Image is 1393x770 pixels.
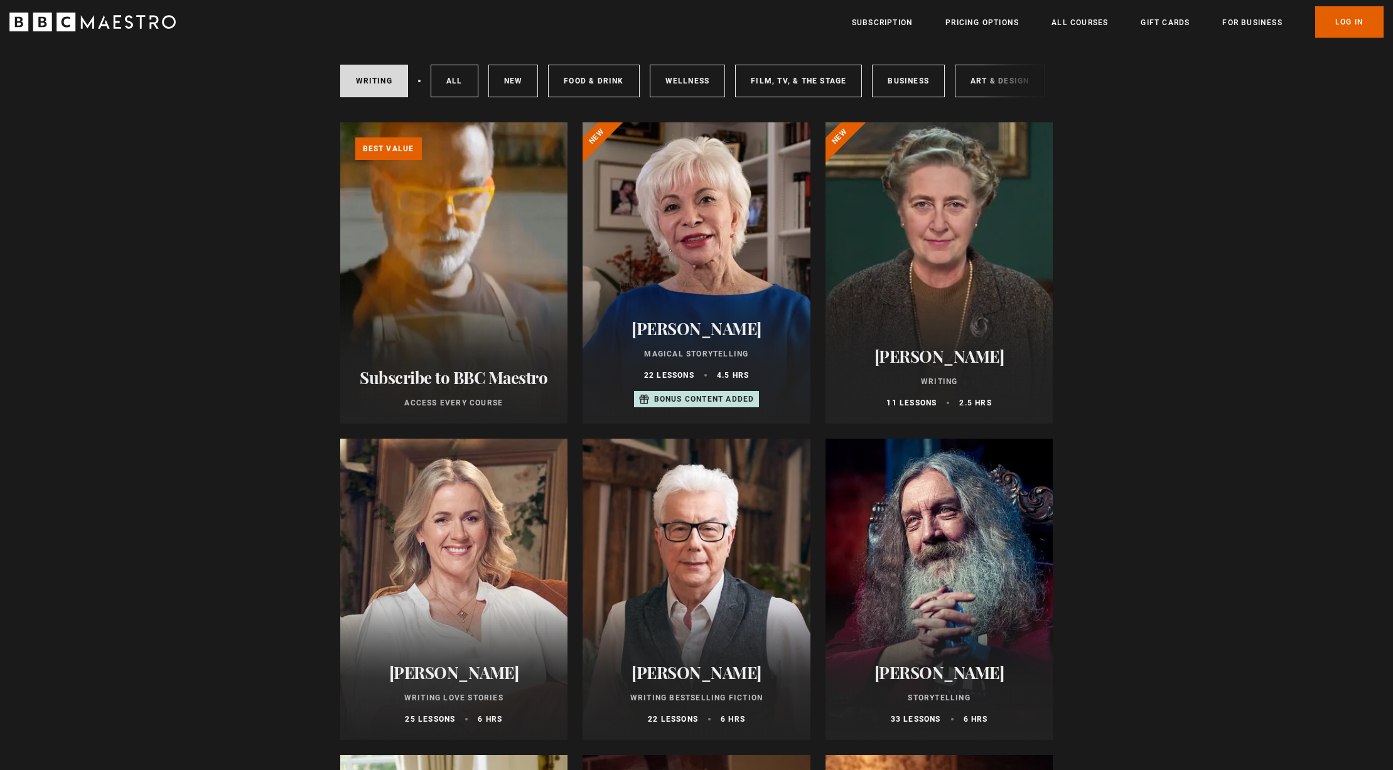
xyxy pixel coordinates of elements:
[717,370,749,381] p: 4.5 hrs
[598,348,795,360] p: Magical Storytelling
[9,13,176,31] svg: BBC Maestro
[355,137,422,160] p: Best value
[841,346,1038,366] h2: [PERSON_NAME]
[959,397,991,409] p: 2.5 hrs
[478,714,502,725] p: 6 hrs
[583,439,810,740] a: [PERSON_NAME] Writing Bestselling Fiction 22 lessons 6 hrs
[1141,16,1190,29] a: Gift Cards
[945,16,1019,29] a: Pricing Options
[340,439,568,740] a: [PERSON_NAME] Writing Love Stories 25 lessons 6 hrs
[598,663,795,682] h2: [PERSON_NAME]
[644,370,694,381] p: 22 lessons
[583,122,810,424] a: [PERSON_NAME] Magical Storytelling 22 lessons 4.5 hrs Bonus content added New
[735,65,862,97] a: Film, TV, & The Stage
[355,692,553,703] p: Writing Love Stories
[872,65,945,97] a: Business
[891,714,941,725] p: 33 lessons
[648,714,698,725] p: 22 lessons
[841,376,1038,387] p: Writing
[852,6,1384,38] nav: Primary
[826,122,1053,424] a: [PERSON_NAME] Writing 11 lessons 2.5 hrs New
[548,65,639,97] a: Food & Drink
[964,714,988,725] p: 6 hrs
[852,16,913,29] a: Subscription
[826,439,1053,740] a: [PERSON_NAME] Storytelling 33 lessons 6 hrs
[431,65,478,97] a: All
[1315,6,1384,38] a: Log In
[355,663,553,682] h2: [PERSON_NAME]
[886,397,937,409] p: 11 lessons
[1051,16,1108,29] a: All Courses
[340,18,502,44] h1: Writing courses
[841,692,1038,703] p: Storytelling
[598,319,795,338] h2: [PERSON_NAME]
[598,692,795,703] p: Writing Bestselling Fiction
[955,65,1045,97] a: Art & Design
[841,663,1038,682] h2: [PERSON_NAME]
[654,393,755,405] p: Bonus content added
[405,714,455,725] p: 25 lessons
[1222,16,1282,29] a: For business
[340,65,408,97] a: Writing
[721,714,745,725] p: 6 hrs
[650,65,726,97] a: Wellness
[488,65,539,97] a: New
